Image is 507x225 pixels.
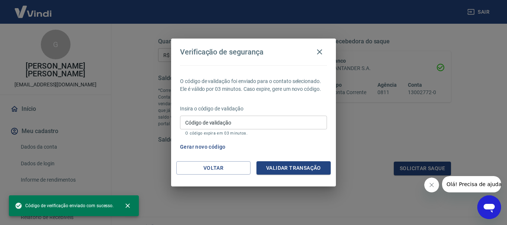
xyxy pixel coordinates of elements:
iframe: Mensagem da empresa [442,176,501,192]
p: O código de validação foi enviado para o contato selecionado. Ele é válido por 03 minutos. Caso e... [180,77,327,93]
iframe: Fechar mensagem [424,178,439,192]
iframe: Botão para abrir a janela de mensagens [477,195,501,219]
p: Insira o código de validação [180,105,327,113]
button: Gerar novo código [177,140,229,154]
span: Código de verificação enviado com sucesso. [15,202,114,209]
p: O código expira em 03 minutos. [185,131,322,136]
button: Validar transação [256,161,331,175]
span: Olá! Precisa de ajuda? [4,5,62,11]
h4: Verificação de segurança [180,47,264,56]
button: Voltar [176,161,251,175]
button: close [120,198,136,214]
